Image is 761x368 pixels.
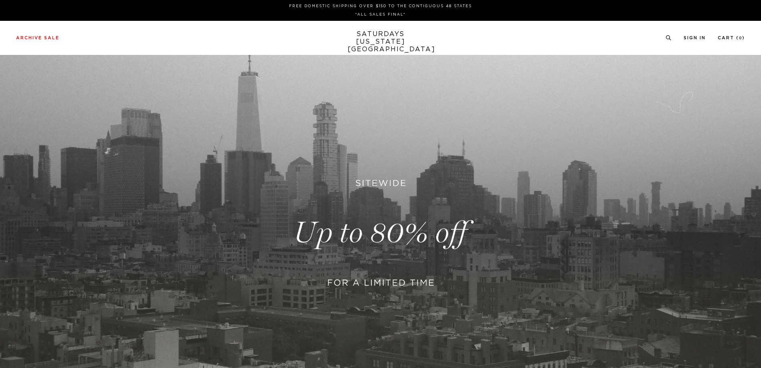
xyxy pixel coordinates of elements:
[718,36,745,40] a: Cart (0)
[348,30,414,53] a: SATURDAYS[US_STATE][GEOGRAPHIC_DATA]
[739,36,742,40] small: 0
[16,36,59,40] a: Archive Sale
[19,3,742,9] p: FREE DOMESTIC SHIPPING OVER $150 TO THE CONTIGUOUS 48 STATES
[19,12,742,18] p: *ALL SALES FINAL*
[684,36,706,40] a: Sign In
